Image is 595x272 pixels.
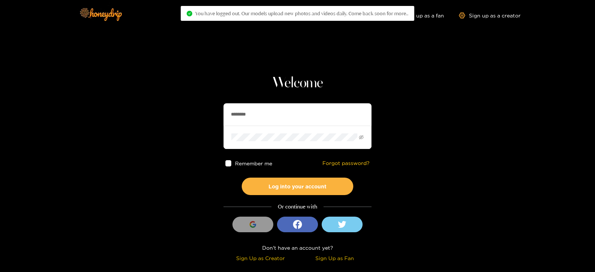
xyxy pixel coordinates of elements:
span: You have logged out. Our models upload new photos and videos daily. Come back soon for more.. [195,10,408,16]
div: Sign Up as Creator [225,254,296,262]
a: Sign up as a fan [393,12,444,19]
button: Log into your account [242,178,353,195]
div: Sign Up as Fan [299,254,370,262]
span: check-circle [187,11,192,16]
span: Remember me [235,161,273,166]
span: eye-invisible [359,135,364,140]
h1: Welcome [223,74,372,92]
div: Don't have an account yet? [223,243,372,252]
div: Or continue with [223,203,372,211]
a: Forgot password? [322,160,370,166]
a: Sign up as a creator [459,12,521,19]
